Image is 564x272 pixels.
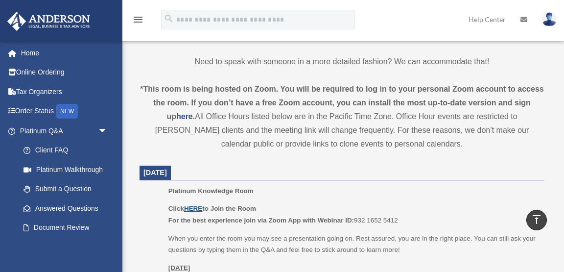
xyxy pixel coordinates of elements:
a: Platinum Knowledge Room [14,237,117,269]
div: NEW [56,104,78,119]
a: Answered Questions [14,198,122,218]
span: arrow_drop_down [98,121,117,141]
a: Online Ordering [7,63,122,82]
img: User Pic [542,12,557,26]
strong: *This room is being hosted on Zoom. You will be required to log in to your personal Zoom account ... [140,85,543,121]
a: Tax Organizers [7,82,122,101]
a: Client FAQ [14,141,122,160]
p: 932 1652 5412 [168,203,538,226]
img: Anderson Advisors Platinum Portal [4,12,93,31]
b: Click to Join the Room [168,205,256,212]
i: menu [132,14,144,25]
a: menu [132,17,144,25]
span: Platinum Knowledge Room [168,187,254,195]
strong: . [193,112,195,121]
u: [DATE] [168,264,190,272]
a: Platinum Walkthrough [14,160,122,179]
a: vertical_align_top [526,210,547,230]
div: All Office Hours listed below are in the Pacific Time Zone. Office Hour events are restricted to ... [140,82,544,151]
i: vertical_align_top [531,214,542,225]
a: Submit a Question [14,179,122,199]
a: Platinum Q&Aarrow_drop_down [7,121,122,141]
i: search [164,13,174,24]
a: here [176,112,193,121]
span: [DATE] [143,169,167,176]
p: When you enter the room you may see a presentation going on. Rest assured, you are in the right p... [168,233,538,256]
a: Home [7,43,122,63]
b: For the best experience join via Zoom App with Webinar ID: [168,217,354,224]
a: HERE [184,205,202,212]
p: Need to speak with someone in a more detailed fashion? We can accommodate that! [140,55,544,69]
a: Document Review [14,218,122,238]
a: Order StatusNEW [7,101,122,122]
